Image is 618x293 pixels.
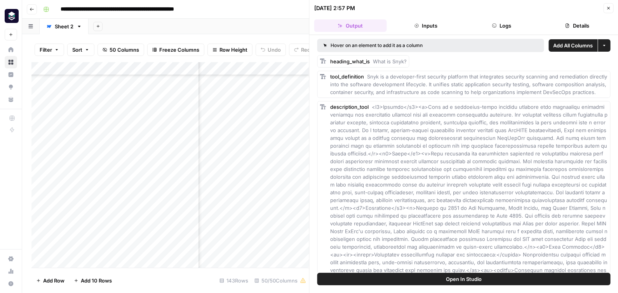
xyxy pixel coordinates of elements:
button: 50 Columns [97,44,144,56]
button: Logs [465,19,538,32]
div: [DATE] 2:57 PM [314,4,355,12]
span: Redo [301,46,313,54]
button: Row Height [207,44,252,56]
button: Details [541,19,613,32]
span: Open In Studio [446,275,482,283]
span: Filter [40,46,52,54]
div: 143 Rows [216,274,251,287]
button: Add Row [31,274,69,287]
a: Home [5,44,17,56]
div: Sheet 2 [55,23,73,30]
button: Add All Columns [548,39,597,52]
span: 50 Columns [110,46,139,54]
button: Undo [256,44,286,56]
div: 50/50 Columns [251,274,309,287]
span: Add Row [43,277,64,284]
button: Freeze Columns [147,44,204,56]
button: Open In Studio [317,273,611,285]
span: Undo [268,46,281,54]
a: Insights [5,68,17,81]
a: Usage [5,265,17,277]
img: Platformengineering.org Logo [5,9,19,23]
button: Redo [289,44,319,56]
a: Settings [5,253,17,265]
span: Snyk is a developer-first security platform that integrates security scanning and remediation dir... [330,73,609,95]
button: Inputs [390,19,462,32]
button: Sort [67,44,94,56]
a: Sheet 2 [40,19,89,34]
div: Hover on an element to add it as a column [324,42,480,49]
span: Sort [72,46,82,54]
span: Row Height [219,46,247,54]
span: tool_definition [330,73,364,80]
span: heading_what_is [330,58,370,65]
span: Add All Columns [553,42,593,49]
span: Freeze Columns [159,46,199,54]
button: Workspace: Platformengineering.org [5,6,17,26]
button: Add 10 Rows [69,274,117,287]
a: Browse [5,56,17,68]
a: Opportunities [5,81,17,93]
button: Filter [35,44,64,56]
a: Your Data [5,93,17,106]
span: description_tool [330,104,369,110]
span: What is Snyk? [373,58,407,65]
span: Add 10 Rows [81,277,112,284]
button: Output [314,19,387,32]
button: Help + Support [5,277,17,290]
